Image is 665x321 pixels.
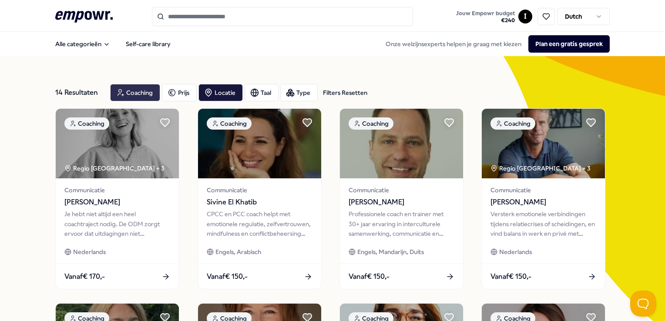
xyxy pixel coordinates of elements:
[482,109,605,178] img: package image
[454,8,517,26] button: Jouw Empowr budget€240
[162,84,197,101] button: Prijs
[64,197,170,208] span: [PERSON_NAME]
[280,84,318,101] button: Type
[481,108,605,289] a: package imageCoachingRegio [GEOGRAPHIC_DATA] + 3Communicatie[PERSON_NAME]Versterk emotionele verb...
[207,209,312,238] div: CPCC en PCC coach helpt met emotionele regulatie, zelfvertrouwen, mindfulness en conflictbeheersi...
[499,247,532,257] span: Nederlands
[528,35,610,53] button: Plan een gratis gesprek
[630,291,656,317] iframe: Help Scout Beacon - Open
[55,108,179,289] a: package imageCoachingRegio [GEOGRAPHIC_DATA] + 3Communicatie[PERSON_NAME]Je hebt niet altijd een ...
[152,7,413,26] input: Search for products, categories or subcategories
[64,164,165,173] div: Regio [GEOGRAPHIC_DATA] + 3
[453,7,518,26] a: Jouw Empowr budget€240
[64,117,109,130] div: Coaching
[340,109,463,178] img: package image
[456,17,515,24] span: € 240
[349,197,454,208] span: [PERSON_NAME]
[379,35,610,53] div: Onze welzijnsexperts helpen je graag met kiezen
[119,35,178,53] a: Self-care library
[349,117,393,130] div: Coaching
[349,209,454,238] div: Professionele coach en trainer met 30+ jaar ervaring in interculturele samenwerking, communicatie...
[518,10,532,23] button: I
[56,109,179,178] img: package image
[357,247,424,257] span: Engels, Mandarijn, Duits
[73,247,106,257] span: Nederlands
[207,271,248,282] span: Vanaf € 150,-
[198,109,321,178] img: package image
[456,10,515,17] span: Jouw Empowr budget
[490,197,596,208] span: [PERSON_NAME]
[207,185,312,195] span: Communicatie
[55,84,103,101] div: 14 Resultaten
[490,271,531,282] span: Vanaf € 150,-
[349,185,454,195] span: Communicatie
[207,197,312,208] span: Sivine El Khatib
[48,35,178,53] nav: Main
[490,209,596,238] div: Versterk emotionele verbindingen tijdens relatiecrises of scheidingen, en vind balans in werk en ...
[490,164,591,173] div: Regio [GEOGRAPHIC_DATA] + 3
[349,271,390,282] span: Vanaf € 150,-
[198,84,243,101] button: Locatie
[110,84,160,101] button: Coaching
[339,108,463,289] a: package imageCoachingCommunicatie[PERSON_NAME]Professionele coach en trainer met 30+ jaar ervarin...
[64,271,105,282] span: Vanaf € 170,-
[48,35,117,53] button: Alle categorieën
[215,247,261,257] span: Engels, Arabisch
[245,84,279,101] button: Taal
[490,117,535,130] div: Coaching
[490,185,596,195] span: Communicatie
[323,88,367,97] div: Filters Resetten
[64,185,170,195] span: Communicatie
[64,209,170,238] div: Je hebt niet altijd een heel coachtraject nodig. De ODM zorgt ervoor dat uitdagingen niet complex...
[198,108,322,289] a: package imageCoachingCommunicatieSivine El KhatibCPCC en PCC coach helpt met emotionele regulatie...
[207,117,252,130] div: Coaching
